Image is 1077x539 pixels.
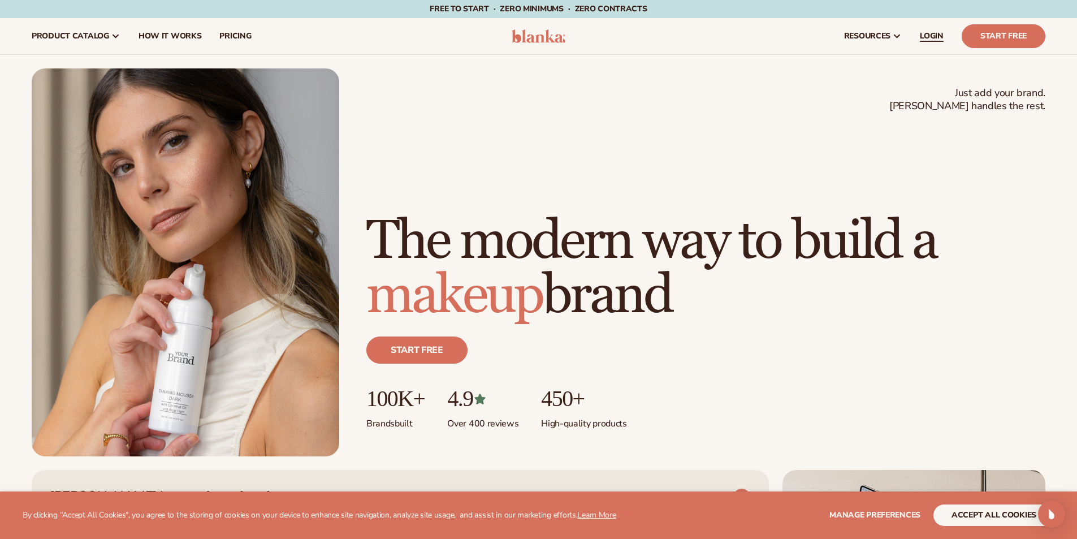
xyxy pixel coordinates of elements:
[512,29,565,43] img: logo
[541,386,626,411] p: 450+
[889,87,1045,113] span: Just add your brand. [PERSON_NAME] handles the rest.
[139,32,202,41] span: How It Works
[1038,501,1065,528] div: Open Intercom Messenger
[366,411,425,430] p: Brands built
[933,504,1054,526] button: accept all cookies
[844,32,890,41] span: resources
[829,510,920,520] span: Manage preferences
[430,3,647,14] span: Free to start · ZERO minimums · ZERO contracts
[366,386,425,411] p: 100K+
[577,510,616,520] a: Learn More
[366,262,542,329] span: makeup
[366,337,468,364] a: Start free
[911,18,953,54] a: LOGIN
[23,511,616,520] p: By clicking "Accept All Cookies", you agree to the storing of cookies on your device to enhance s...
[652,488,751,506] a: VIEW PRODUCTS
[835,18,911,54] a: resources
[32,32,109,41] span: product catalog
[366,214,1045,323] h1: The modern way to build a brand
[920,32,944,41] span: LOGIN
[129,18,211,54] a: How It Works
[962,24,1045,48] a: Start Free
[829,504,920,526] button: Manage preferences
[32,68,339,456] img: Female holding tanning mousse.
[447,386,518,411] p: 4.9
[447,411,518,430] p: Over 400 reviews
[210,18,260,54] a: pricing
[23,18,129,54] a: product catalog
[541,411,626,430] p: High-quality products
[219,32,251,41] span: pricing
